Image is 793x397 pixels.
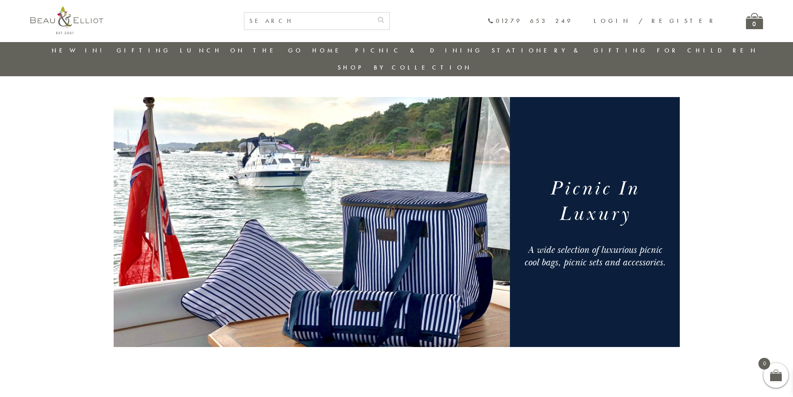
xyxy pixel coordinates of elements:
[114,97,510,347] img: Picnic cool bags. Family Luxury picnic sets cool bags Three Rivers luxury picnic set boating life
[594,17,717,25] a: Login / Register
[52,46,107,55] a: New in!
[355,46,482,55] a: Picnic & Dining
[492,46,648,55] a: Stationery & Gifting
[758,358,770,370] span: 0
[244,12,373,30] input: SEARCH
[520,176,669,227] h1: Picnic In Luxury
[117,46,171,55] a: Gifting
[520,244,669,269] div: A wide selection of luxurious picnic cool bags, picnic sets and accessories.
[180,46,303,55] a: Lunch On The Go
[338,63,472,72] a: Shop by collection
[746,13,763,29] a: 0
[312,46,346,55] a: Home
[487,17,573,25] a: 01279 653 249
[30,6,103,34] img: logo
[657,46,758,55] a: For Children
